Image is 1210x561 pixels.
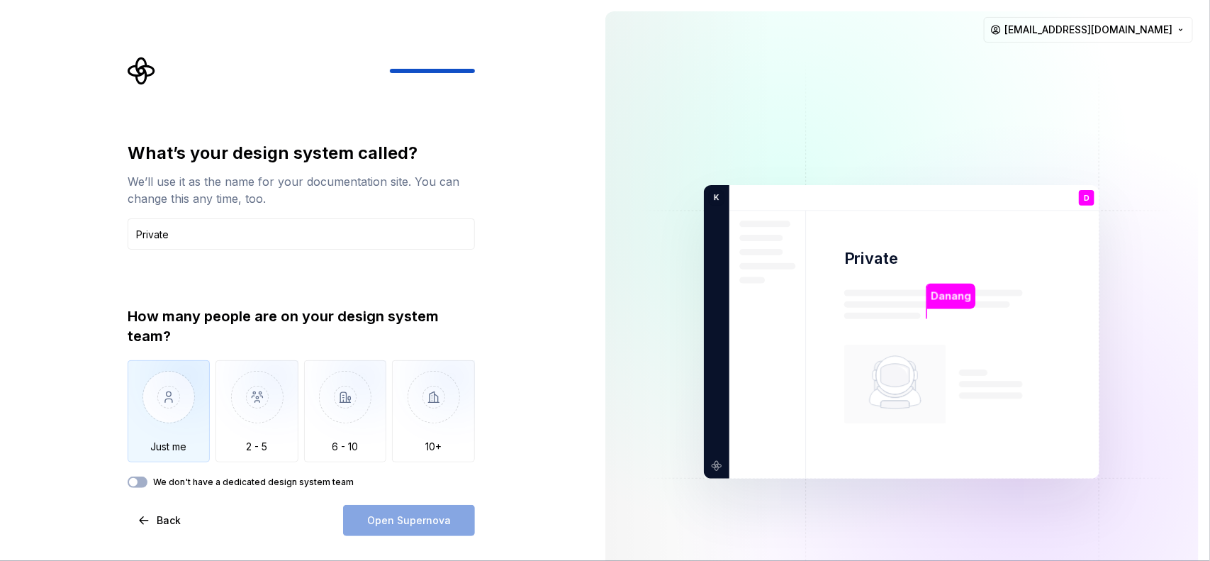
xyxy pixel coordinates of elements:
button: [EMAIL_ADDRESS][DOMAIN_NAME] [984,17,1193,43]
div: We’ll use it as the name for your documentation site. You can change this any time, too. [128,173,475,207]
p: D [1084,194,1089,202]
div: How many people are on your design system team? [128,306,475,346]
p: Danang [931,289,971,304]
span: Back [157,513,181,528]
p: Private [844,249,898,270]
p: K [709,191,719,204]
button: Back [128,505,193,536]
span: [EMAIL_ADDRESS][DOMAIN_NAME] [1004,23,1172,37]
label: We don't have a dedicated design system team [153,477,354,488]
input: Design system name [128,218,475,250]
div: What’s your design system called? [128,142,475,165]
svg: Supernova Logo [128,57,156,85]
